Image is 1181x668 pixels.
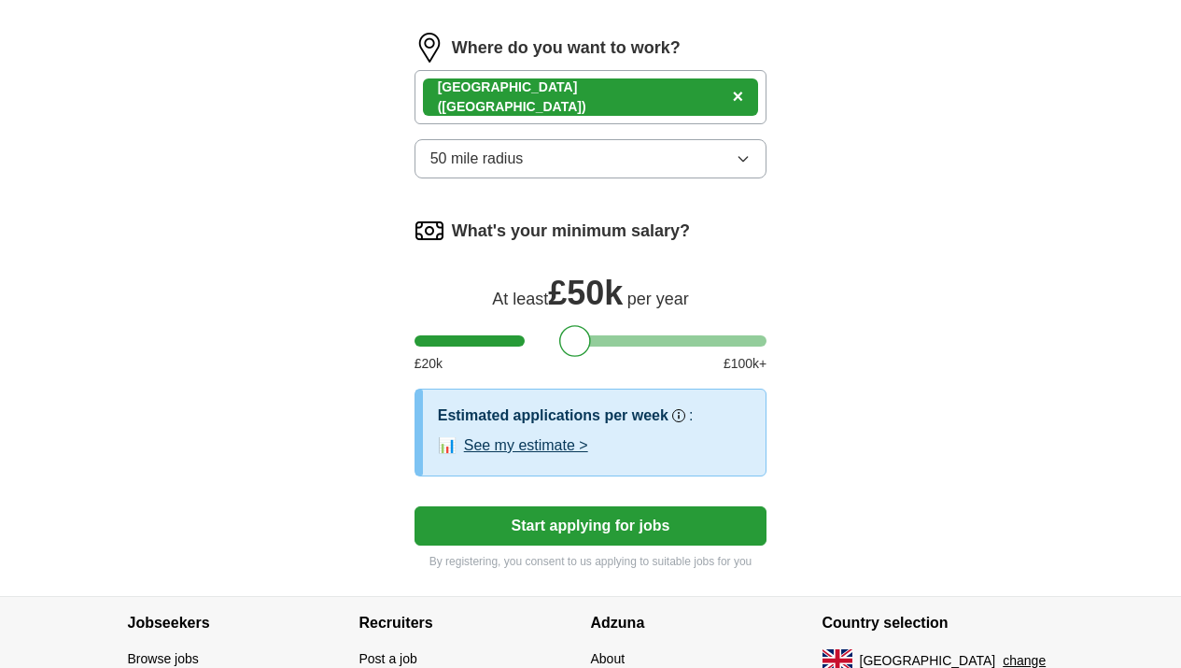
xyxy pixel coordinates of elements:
[415,553,767,570] p: By registering, you consent to us applying to suitable jobs for you
[438,405,668,427] h3: Estimated applications per week
[415,139,767,178] button: 50 mile radius
[359,651,417,666] a: Post a job
[438,79,578,94] strong: [GEOGRAPHIC_DATA]
[415,506,767,546] button: Start applying for jobs
[548,274,623,312] span: £ 50k
[128,651,199,666] a: Browse jobs
[733,86,744,107] span: ×
[415,33,444,63] img: location.png
[464,434,588,457] button: See my estimate >
[627,290,689,308] span: per year
[415,354,443,374] span: £ 20 k
[492,290,548,308] span: At least
[438,99,586,114] span: ([GEOGRAPHIC_DATA])
[430,148,524,170] span: 50 mile radius
[452,36,681,61] label: Where do you want to work?
[452,219,690,244] label: What's your minimum salary?
[415,216,444,246] img: salary.png
[733,83,744,111] button: ×
[591,651,626,666] a: About
[689,405,693,427] h3: :
[822,597,1054,649] h4: Country selection
[438,434,457,457] span: 📊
